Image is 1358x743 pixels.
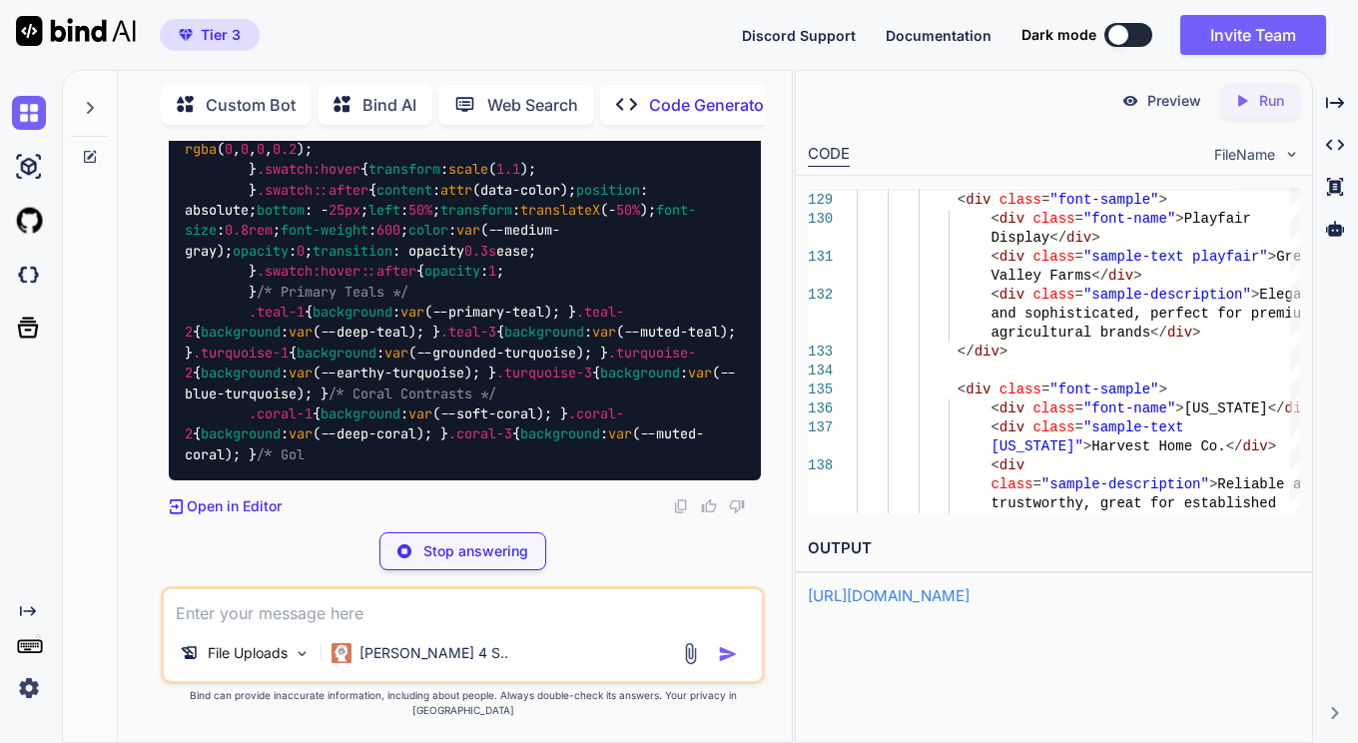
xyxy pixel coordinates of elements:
[187,496,282,516] p: Open in Editor
[448,425,512,443] span: .coral-3
[957,192,965,208] span: <
[808,456,831,475] div: 138
[1040,476,1208,492] span: "sample-description"
[1183,400,1267,416] span: [US_STATE]
[201,425,281,443] span: background
[1074,249,1082,265] span: =
[1183,211,1250,227] span: Playfair
[496,161,520,179] span: 1.1
[1147,91,1201,111] p: Preview
[408,404,432,422] span: var
[241,140,249,158] span: 0
[808,399,831,418] div: 136
[233,242,289,260] span: opacity
[1175,211,1183,227] span: >
[440,181,472,199] span: attr
[1175,400,1183,416] span: >
[360,263,416,281] span: ::after
[520,201,600,219] span: translateX
[225,222,273,240] span: 0.8rem
[1133,268,1141,284] span: >
[257,283,408,301] span: /* Primary Teals */
[185,140,217,158] span: rgba
[991,438,1082,454] span: [US_STATE]"
[966,192,991,208] span: div
[808,248,831,267] div: 131
[408,201,432,219] span: 50%
[1032,249,1074,265] span: class
[329,384,496,402] span: /* Coral Contrasts */
[616,201,640,219] span: 50%
[608,425,632,443] span: var
[742,27,856,44] span: Discord Support
[808,210,831,229] div: 130
[225,140,233,158] span: 0
[1259,287,1318,303] span: Elegant
[249,404,313,422] span: .coral-1
[1267,249,1275,265] span: >
[384,344,408,362] span: var
[808,286,831,305] div: 132
[206,93,296,117] p: Custom Bot
[1217,476,1318,492] span: Reliable and
[808,380,831,399] div: 135
[1049,381,1158,397] span: "font-sample"
[368,201,400,219] span: left
[1166,325,1191,341] span: div
[464,242,496,260] span: 0.3s
[991,249,999,265] span: <
[1049,230,1066,246] span: </
[1150,325,1167,341] span: </
[688,364,712,381] span: var
[1066,230,1091,246] span: div
[1082,400,1174,416] span: "font-name"
[999,249,1023,265] span: div
[289,364,313,381] span: var
[12,204,46,238] img: githubLight
[999,419,1023,435] span: div
[297,242,305,260] span: 0
[201,364,281,381] span: background
[1208,476,1216,492] span: >
[321,404,400,422] span: background
[966,381,991,397] span: div
[1276,249,1318,265] span: Green
[1267,400,1284,416] span: </
[886,25,992,46] button: Documentation
[991,457,999,473] span: <
[673,498,689,514] img: copy
[991,268,1091,284] span: Valley Farms
[957,344,974,360] span: </
[999,381,1040,397] span: class
[718,644,738,664] img: icon
[440,324,496,342] span: .teal-3
[257,140,265,158] span: 0
[313,263,360,281] span: :hover
[257,181,313,199] span: .swatch
[368,161,440,179] span: transform
[201,25,241,45] span: Tier 3
[201,324,281,342] span: background
[808,343,831,362] div: 133
[808,586,970,605] a: [URL][DOMAIN_NAME]
[1082,419,1183,435] span: "sample-text
[440,201,512,219] span: transform
[1074,287,1082,303] span: =
[999,192,1040,208] span: class
[12,96,46,130] img: chat
[249,303,305,321] span: .teal-1
[1091,230,1099,246] span: >
[1082,249,1267,265] span: "sample-text playfair"
[487,93,578,117] p: Web Search
[729,498,745,514] img: dislike
[1082,438,1090,454] span: >
[991,419,999,435] span: <
[12,258,46,292] img: darkCloudIdeIcon
[281,222,368,240] span: font-weight
[1082,287,1250,303] span: "sample-description"
[808,418,831,437] div: 137
[701,498,717,514] img: like
[193,344,289,362] span: .turquoise-1
[496,364,592,381] span: .turquoise-3
[974,344,999,360] span: div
